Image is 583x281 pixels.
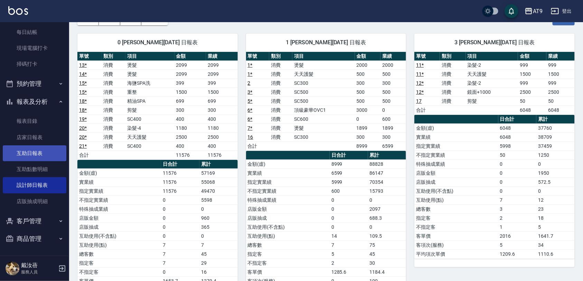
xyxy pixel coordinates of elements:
[380,70,406,79] td: 500
[330,151,368,160] th: 日合計
[505,4,518,18] button: save
[414,241,498,250] td: 客項次(服務)
[246,142,269,151] td: 合計
[498,250,537,259] td: 1209.6
[161,223,199,232] td: 0
[206,88,238,97] td: 1500
[125,79,174,88] td: 海鹽SPA洗
[330,214,368,223] td: 0
[380,124,406,133] td: 1899
[199,205,238,214] td: 0
[414,124,498,133] td: 金額(虛)
[77,169,161,178] td: 金額(虛)
[414,214,498,223] td: 指定客
[546,52,575,61] th: 業績
[199,187,238,196] td: 49470
[423,39,566,46] span: 3 [PERSON_NAME][DATE] 日報表
[199,178,238,187] td: 55068
[86,39,229,46] span: 0 [PERSON_NAME][DATE] 日報表
[175,142,206,151] td: 400
[368,169,406,178] td: 86147
[368,259,406,268] td: 30
[414,133,498,142] td: 實業績
[533,7,543,16] div: AT9
[246,52,269,61] th: 單號
[175,124,206,133] td: 1180
[292,124,355,133] td: 燙髮
[102,88,126,97] td: 消費
[498,196,537,205] td: 7
[246,178,330,187] td: 指定實業績
[77,259,161,268] td: 指定客
[330,160,368,169] td: 8999
[518,52,546,61] th: 金額
[330,250,368,259] td: 5
[269,115,292,124] td: 消費
[368,250,406,259] td: 45
[368,151,406,160] th: 累計
[175,97,206,106] td: 699
[102,52,126,61] th: 類別
[102,124,126,133] td: 消費
[292,133,355,142] td: SC300
[3,212,66,230] button: 客戶管理
[246,160,330,169] td: 金額(虛)
[498,142,537,151] td: 5998
[199,259,238,268] td: 29
[368,205,406,214] td: 2097
[466,61,518,70] td: 染髮-2
[414,115,575,259] table: a dense table
[368,232,406,241] td: 109.5
[77,268,161,277] td: 不指定客
[77,241,161,250] td: 互助使用(點)
[125,133,174,142] td: 天天護髮
[3,177,66,193] a: 設計師日報表
[546,70,575,79] td: 1500
[414,106,440,115] td: 合計
[77,232,161,241] td: 互助使用(不含點)
[175,52,206,61] th: 金額
[498,187,537,196] td: 0
[246,259,330,268] td: 不指定客
[3,145,66,161] a: 互助日報表
[77,250,161,259] td: 總客數
[77,151,102,160] td: 合計
[161,214,199,223] td: 0
[161,259,199,268] td: 7
[380,133,406,142] td: 300
[246,214,330,223] td: 店販抽成
[206,52,238,61] th: 業績
[77,196,161,205] td: 不指定實業績
[536,187,575,196] td: 0
[161,169,199,178] td: 11576
[102,70,126,79] td: 消費
[269,124,292,133] td: 消費
[206,115,238,124] td: 400
[368,196,406,205] td: 0
[330,187,368,196] td: 600
[330,259,368,268] td: 2
[498,169,537,178] td: 0
[199,160,238,169] th: 累計
[8,6,28,15] img: Logo
[368,268,406,277] td: 1184.4
[440,52,466,61] th: 類別
[21,269,56,275] p: 服務人員
[3,113,66,129] a: 報表目錄
[518,106,546,115] td: 6048
[498,232,537,241] td: 2016
[546,79,575,88] td: 999
[414,196,498,205] td: 互助使用(點)
[380,115,406,124] td: 600
[380,61,406,70] td: 2000
[414,169,498,178] td: 店販金額
[292,61,355,70] td: 燙髮
[440,70,466,79] td: 消費
[77,205,161,214] td: 特殊抽成業績
[536,250,575,259] td: 1110.6
[102,115,126,124] td: 消費
[414,160,498,169] td: 特殊抽成業績
[125,106,174,115] td: 剪髮
[206,61,238,70] td: 2099
[498,178,537,187] td: 0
